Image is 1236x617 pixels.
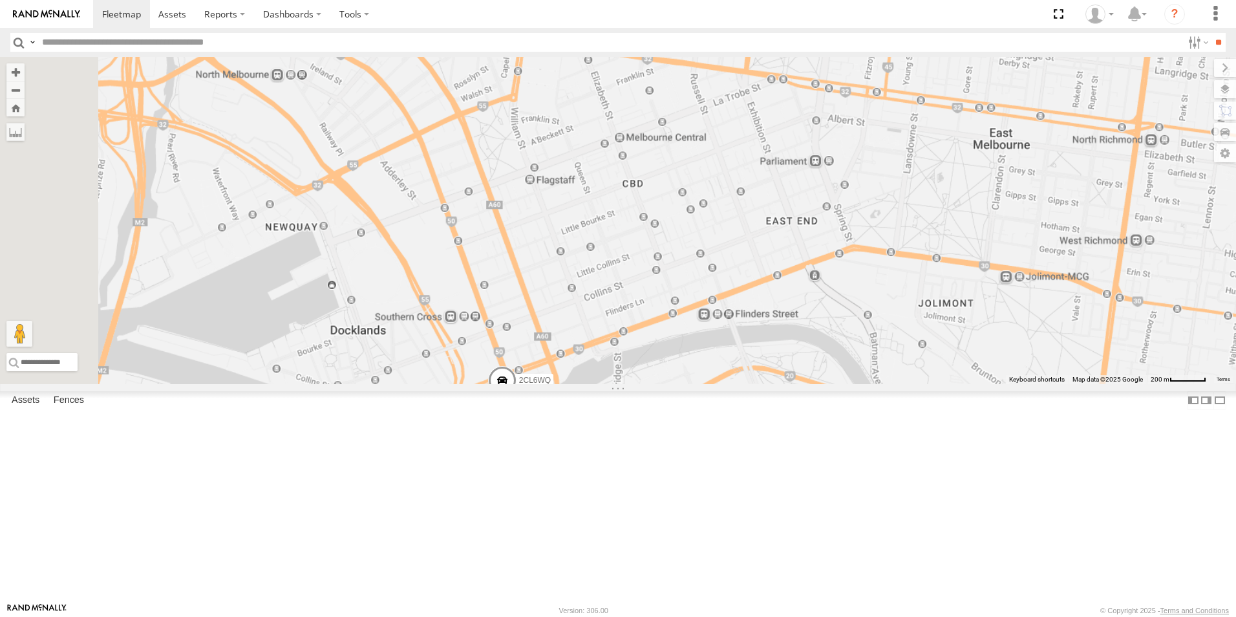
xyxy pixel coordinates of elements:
[1200,391,1213,410] label: Dock Summary Table to the Right
[47,391,91,409] label: Fences
[1151,376,1169,383] span: 200 m
[1100,607,1229,614] div: © Copyright 2025 -
[1217,377,1230,382] a: Terms
[7,604,67,617] a: Visit our Website
[6,123,25,141] label: Measure
[1009,375,1065,384] button: Keyboard shortcuts
[13,10,80,19] img: rand-logo.svg
[1214,144,1236,162] label: Map Settings
[6,81,25,99] button: Zoom out
[6,63,25,81] button: Zoom in
[1213,391,1226,410] label: Hide Summary Table
[1164,4,1185,25] i: ?
[1187,391,1200,410] label: Dock Summary Table to the Left
[6,321,32,347] button: Drag Pegman onto the map to open Street View
[1160,607,1229,614] a: Terms and Conditions
[27,33,37,52] label: Search Query
[1072,376,1143,383] span: Map data ©2025 Google
[1147,375,1210,384] button: Map Scale: 200 m per 53 pixels
[1183,33,1211,52] label: Search Filter Options
[5,391,46,409] label: Assets
[1081,5,1118,24] div: Sean Aliphon
[6,99,25,116] button: Zoom Home
[519,376,551,385] span: 2CL6WQ
[559,607,608,614] div: Version: 306.00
